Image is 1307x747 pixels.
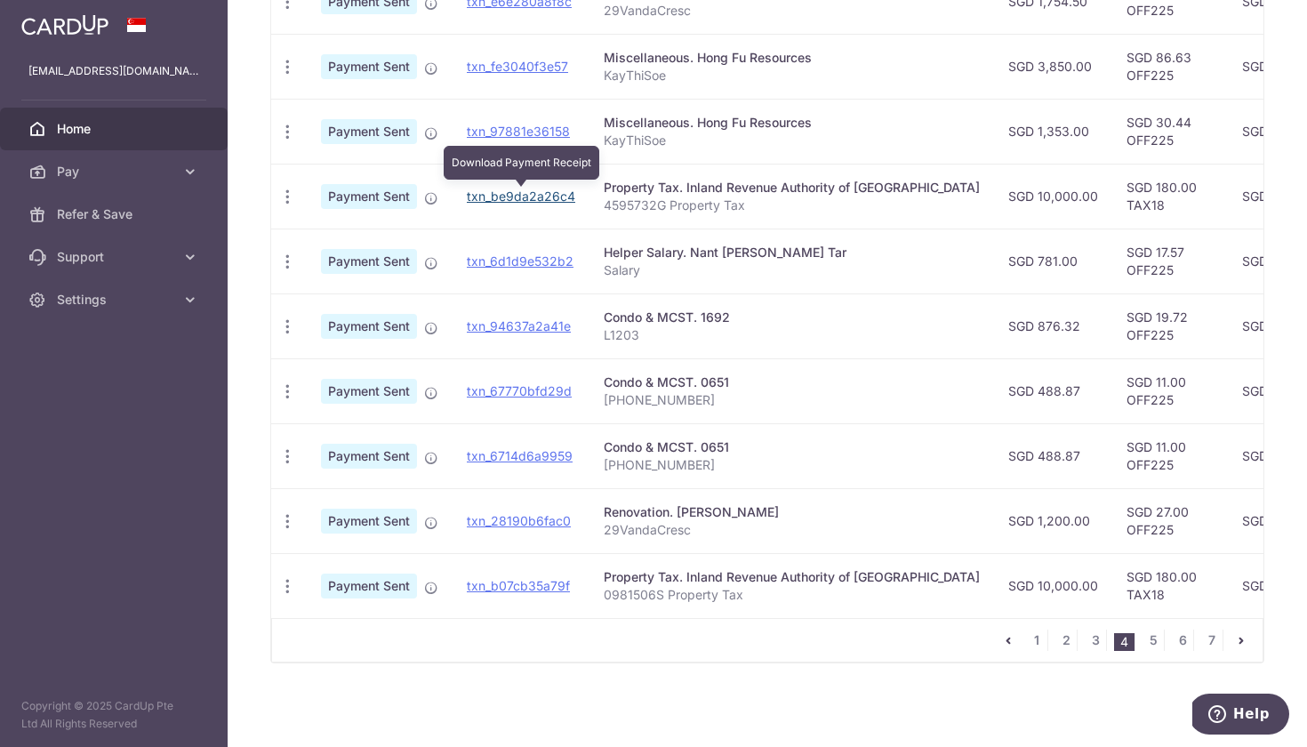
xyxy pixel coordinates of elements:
td: SGD 10,000.00 [994,553,1112,618]
a: txn_be9da2a26c4 [467,189,575,204]
td: SGD 180.00 TAX18 [1112,164,1228,229]
div: Miscellaneous. Hong Fu Resources [604,114,980,132]
div: Helper Salary. Nant [PERSON_NAME] Tar [604,244,980,261]
p: Salary [604,261,980,279]
td: SGD 11.00 OFF225 [1112,358,1228,423]
td: SGD 86.63 OFF225 [1112,34,1228,99]
p: 0981506S Property Tax [604,586,980,604]
a: txn_97881e36158 [467,124,570,139]
nav: pager [998,619,1263,662]
a: txn_6714d6a9959 [467,448,573,463]
p: 4595732G Property Tax [604,197,980,214]
td: SGD 488.87 [994,358,1112,423]
p: KayThiSoe [604,67,980,84]
span: Settings [57,291,174,309]
span: Payment Sent [321,184,417,209]
a: 5 [1143,630,1164,651]
p: [EMAIL_ADDRESS][DOMAIN_NAME] [28,62,199,80]
span: Payment Sent [321,119,417,144]
p: [PHONE_NUMBER] [604,456,980,474]
td: SGD 876.32 [994,293,1112,358]
td: SGD 11.00 OFF225 [1112,423,1228,488]
td: SGD 3,850.00 [994,34,1112,99]
img: CardUp [21,14,108,36]
a: 7 [1201,630,1223,651]
p: 29VandaCresc [604,521,980,539]
span: Payment Sent [321,574,417,598]
div: Condo & MCST. 0651 [604,438,980,456]
a: txn_67770bfd29d [467,383,572,398]
td: SGD 27.00 OFF225 [1112,488,1228,553]
td: SGD 30.44 OFF225 [1112,99,1228,164]
div: Condo & MCST. 1692 [604,309,980,326]
span: Home [57,120,174,138]
td: SGD 1,353.00 [994,99,1112,164]
td: SGD 17.57 OFF225 [1112,229,1228,293]
div: Miscellaneous. Hong Fu Resources [604,49,980,67]
span: Payment Sent [321,314,417,339]
span: Refer & Save [57,205,174,223]
div: Download Payment Receipt [444,146,599,180]
div: Renovation. [PERSON_NAME] [604,503,980,521]
a: txn_fe3040f3e57 [467,59,568,74]
td: SGD 781.00 [994,229,1112,293]
div: Property Tax. Inland Revenue Authority of [GEOGRAPHIC_DATA] [604,568,980,586]
a: txn_94637a2a41e [467,318,571,333]
span: Pay [57,163,174,181]
a: 3 [1085,630,1106,651]
p: KayThiSoe [604,132,980,149]
span: Payment Sent [321,509,417,534]
a: 1 [1026,630,1047,651]
div: Condo & MCST. 0651 [604,373,980,391]
td: SGD 1,200.00 [994,488,1112,553]
iframe: Opens a widget where you can find more information [1192,694,1289,738]
td: SGD 10,000.00 [994,164,1112,229]
span: Payment Sent [321,379,417,404]
li: 4 [1114,633,1135,651]
td: SGD 488.87 [994,423,1112,488]
a: 6 [1172,630,1193,651]
a: 2 [1055,630,1077,651]
a: txn_28190b6fac0 [467,513,571,528]
span: Payment Sent [321,444,417,469]
span: Payment Sent [321,54,417,79]
td: SGD 19.72 OFF225 [1112,293,1228,358]
a: txn_6d1d9e532b2 [467,253,573,269]
td: SGD 180.00 TAX18 [1112,553,1228,618]
span: Payment Sent [321,249,417,274]
p: L1203 [604,326,980,344]
p: 29VandaCresc [604,2,980,20]
span: Support [57,248,174,266]
p: [PHONE_NUMBER] [604,391,980,409]
a: txn_b07cb35a79f [467,578,570,593]
div: Property Tax. Inland Revenue Authority of [GEOGRAPHIC_DATA] [604,179,980,197]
